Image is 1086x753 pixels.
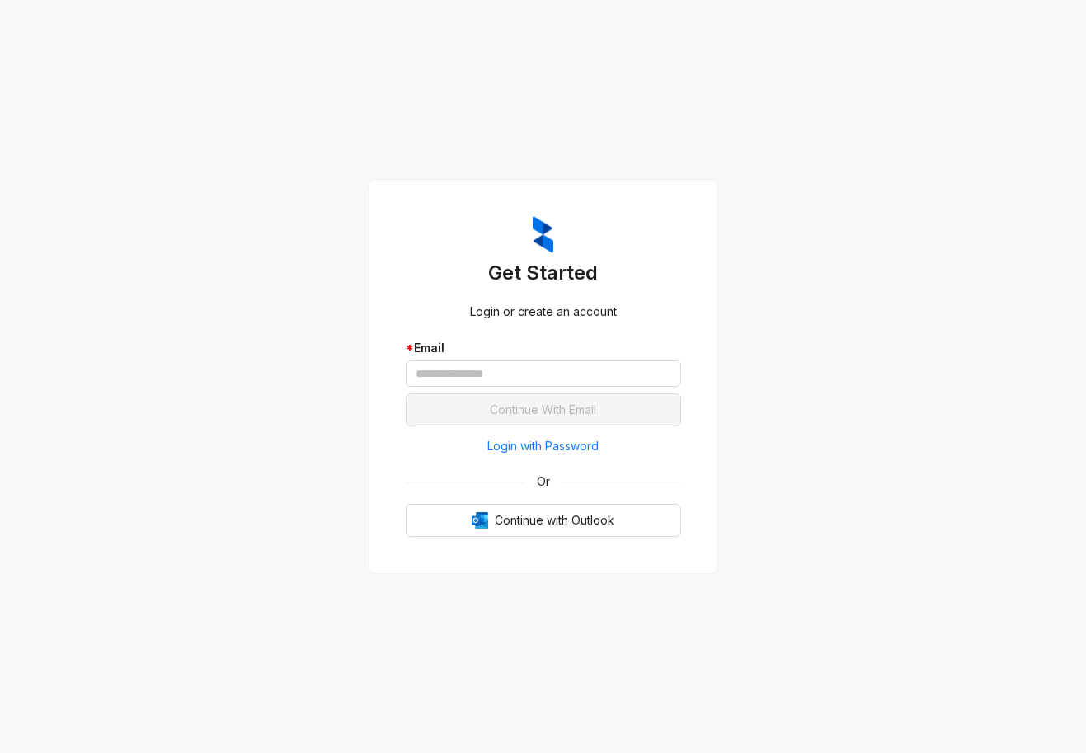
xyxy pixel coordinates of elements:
[406,433,681,459] button: Login with Password
[533,216,553,254] img: ZumaIcon
[406,339,681,357] div: Email
[406,303,681,321] div: Login or create an account
[406,260,681,286] h3: Get Started
[487,437,599,455] span: Login with Password
[472,512,488,529] img: Outlook
[525,473,562,491] span: Or
[495,511,614,529] span: Continue with Outlook
[406,393,681,426] button: Continue With Email
[406,504,681,537] button: OutlookContinue with Outlook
